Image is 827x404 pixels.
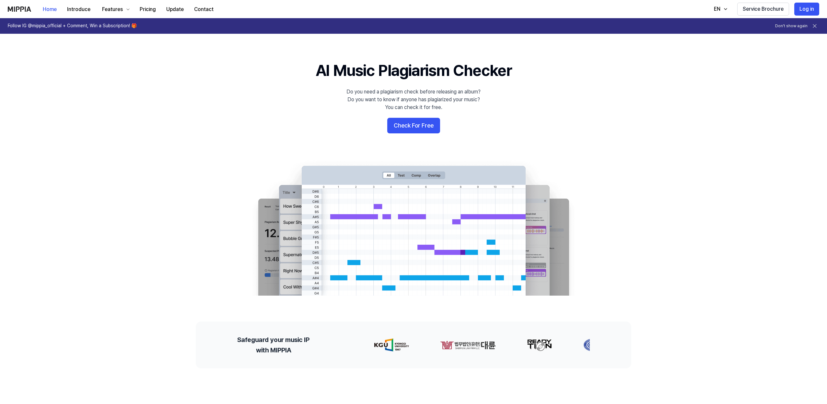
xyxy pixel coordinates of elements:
[346,88,481,111] div: Do you need a plagiarism check before releasing an album? Do you want to know if anyone has plagi...
[316,60,512,81] h1: AI Music Plagiarism Checker
[161,3,189,16] button: Update
[189,3,219,16] button: Contact
[582,338,602,351] img: partner-logo-3
[713,5,722,13] div: EN
[38,0,62,18] a: Home
[38,3,62,16] button: Home
[134,3,161,16] button: Pricing
[439,338,495,351] img: partner-logo-1
[237,335,309,355] h2: Safeguard your music IP with MIPPIA
[737,3,789,16] button: Service Brochure
[8,23,137,29] h1: Follow IG @mippia_official + Comment, Win a Subscription! 🎁
[794,3,819,16] button: Log in
[526,338,551,351] img: partner-logo-2
[161,0,189,18] a: Update
[101,6,124,13] div: Features
[8,6,31,12] img: logo
[775,23,808,29] button: Don't show again
[387,118,440,133] button: Check For Free
[96,3,134,16] button: Features
[245,159,582,296] img: main Image
[62,3,96,16] button: Introduce
[373,338,408,351] img: partner-logo-0
[707,3,732,16] button: EN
